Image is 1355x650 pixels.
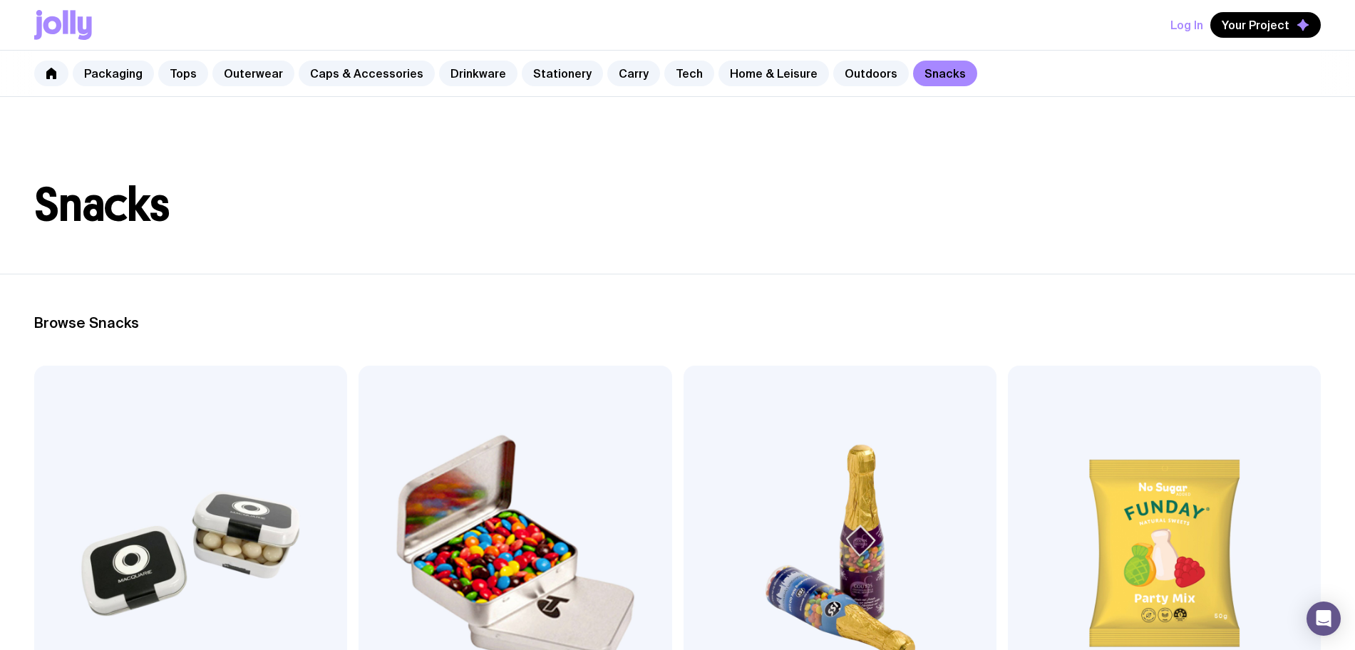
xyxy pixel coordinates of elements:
[664,61,714,86] a: Tech
[73,61,154,86] a: Packaging
[34,182,1321,228] h1: Snacks
[718,61,829,86] a: Home & Leisure
[1222,18,1289,32] span: Your Project
[439,61,517,86] a: Drinkware
[34,314,1321,331] h2: Browse Snacks
[1210,12,1321,38] button: Your Project
[833,61,909,86] a: Outdoors
[522,61,603,86] a: Stationery
[212,61,294,86] a: Outerwear
[1170,12,1203,38] button: Log In
[158,61,208,86] a: Tops
[1307,602,1341,636] div: Open Intercom Messenger
[607,61,660,86] a: Carry
[913,61,977,86] a: Snacks
[299,61,435,86] a: Caps & Accessories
